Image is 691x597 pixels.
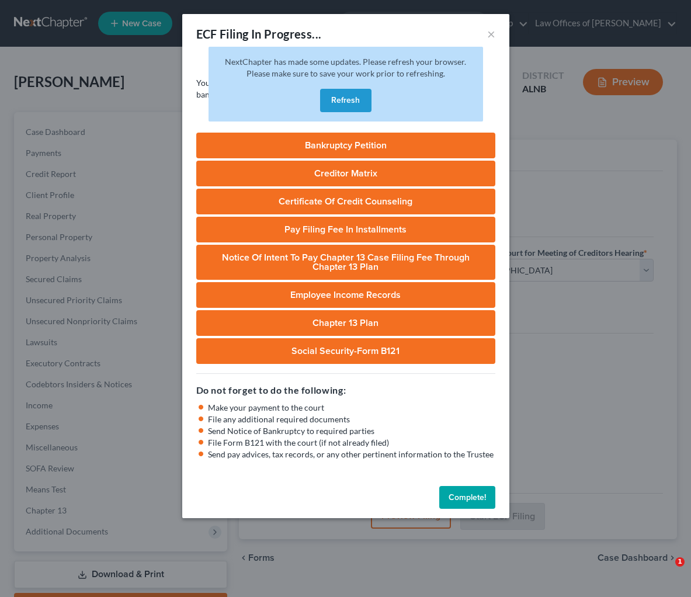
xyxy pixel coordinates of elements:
[196,282,495,308] a: Employee Income Records
[196,338,495,364] a: Social Security-Form B121
[196,383,495,397] h5: Do not forget to do the following:
[208,414,495,425] li: File any additional required documents
[208,437,495,449] li: File Form B121 with the court (if not already filed)
[196,161,495,186] a: Creditor Matrix
[225,57,466,78] span: NextChapter has made some updates. Please refresh your browser. Please make sure to save your wor...
[196,26,322,42] div: ECF Filing In Progress...
[208,449,495,460] li: Send pay advices, tax records, or any other pertinent information to the Trustee
[196,245,495,280] a: Notice of Intent to Pay Chapter 13 Case Filing Fee through Chapter 13 Plan
[208,402,495,414] li: Make your payment to the court
[487,27,495,41] button: ×
[320,89,371,112] button: Refresh
[196,54,495,72] h3: Hooray!
[196,217,495,242] a: Pay Filing Fee in Installments
[196,133,495,158] a: Bankruptcy Petition
[439,486,495,509] button: Complete!
[196,310,495,336] a: Chapter 13 Plan
[196,189,495,214] a: Certificate of Credit Counseling
[196,110,495,123] p: Feel free to download your entire bankruptcy packet here:
[208,425,495,437] li: Send Notice of Bankruptcy to required parties
[675,557,685,567] span: 1
[196,78,483,99] span: Your case was successfully filed with the bankruptcy court. Please find notice of bankruptcy fili...
[651,557,679,585] iframe: Intercom live chat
